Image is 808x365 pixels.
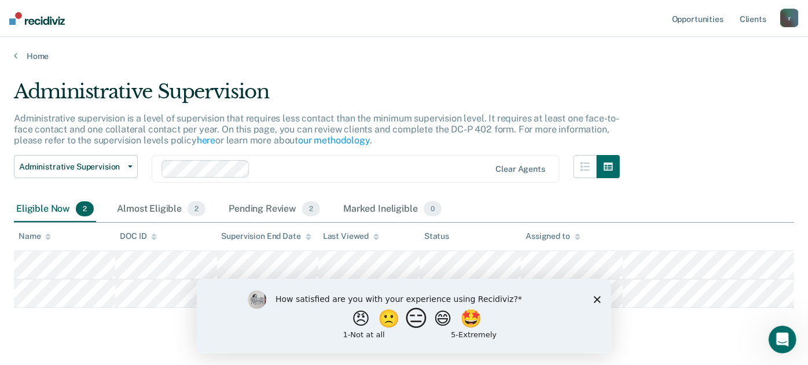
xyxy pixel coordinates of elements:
[14,113,619,146] p: Administrative supervision is a level of supervision that requires less contact than the minimum ...
[14,197,96,222] div: Eligible Now2
[14,155,138,178] button: Administrative Supervision
[780,9,799,27] button: r
[298,135,370,146] a: our methodology
[19,231,51,241] div: Name
[14,80,620,113] div: Administrative Supervision
[302,201,320,216] span: 2
[424,231,449,241] div: Status
[526,231,580,241] div: Assigned to
[197,279,611,353] iframe: Survey by Kim from Recidiviz
[19,162,123,172] span: Administrative Supervision
[222,231,311,241] div: Supervision End Date
[120,231,157,241] div: DOC ID
[496,164,545,174] div: Clear agents
[115,197,208,222] div: Almost Eligible2
[76,201,94,216] span: 2
[424,201,442,216] span: 0
[341,197,444,222] div: Marked Ineligible0
[188,201,205,216] span: 2
[14,51,794,61] a: Home
[9,12,65,25] img: Recidiviz
[323,231,379,241] div: Last Viewed
[769,326,796,353] iframe: Intercom live chat
[226,197,322,222] div: Pending Review2
[197,135,215,146] a: here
